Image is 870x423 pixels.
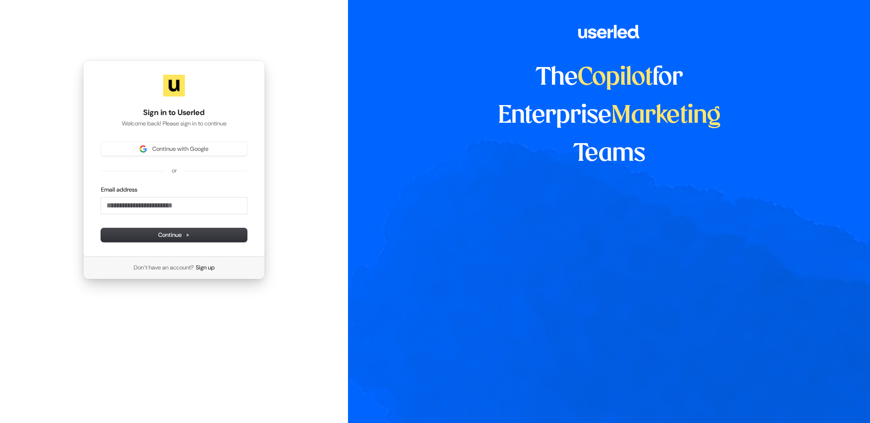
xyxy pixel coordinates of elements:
[101,107,247,118] h1: Sign in to Userled
[578,66,652,90] span: Copilot
[101,142,247,156] button: Sign in with GoogleContinue with Google
[172,167,177,175] p: or
[140,145,147,153] img: Sign in with Google
[468,59,751,173] h1: The for Enterprise Teams
[134,264,194,272] span: Don’t have an account?
[611,104,721,128] span: Marketing
[196,264,215,272] a: Sign up
[101,120,247,128] p: Welcome back! Please sign in to continue
[101,228,247,242] button: Continue
[163,75,185,96] img: Userled
[158,231,190,239] span: Continue
[152,145,208,153] span: Continue with Google
[101,186,137,194] label: Email address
